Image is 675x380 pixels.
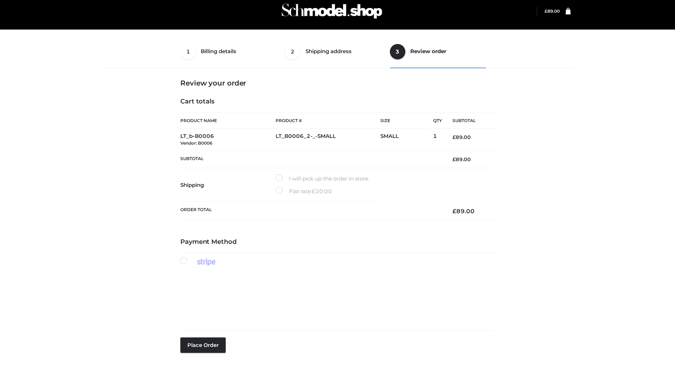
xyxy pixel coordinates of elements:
[312,188,315,195] span: £
[180,98,495,106] h4: Cart totals
[276,113,380,129] th: Product #
[312,188,332,195] bdi: 20.00
[180,337,226,353] button: Place order
[452,208,475,215] bdi: 89.00
[180,168,276,202] th: Shipping
[452,134,471,140] bdi: 89.00
[180,238,495,246] h4: Payment Method
[433,113,442,129] th: Qty
[180,113,276,129] th: Product Name
[276,129,380,151] td: LT_B0006_2-_-SMALL
[276,187,332,196] label: Flat rate:
[276,174,369,183] label: I will pick up the order in store.
[442,113,495,129] th: Subtotal
[180,129,276,151] td: LT_b-B0006
[180,151,442,168] th: Subtotal
[180,79,495,87] h3: Review your order
[180,140,212,146] small: Vendor: B0006
[545,8,560,14] bdi: 89.00
[452,156,471,163] bdi: 89.00
[452,156,456,163] span: £
[179,274,493,318] iframe: Secure payment input frame
[180,202,442,221] th: Order Total
[380,113,430,129] th: Size
[545,8,547,14] span: £
[452,208,456,215] span: £
[545,8,560,14] a: £89.00
[433,129,442,151] td: 1
[380,129,433,151] td: SMALL
[452,134,456,140] span: £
